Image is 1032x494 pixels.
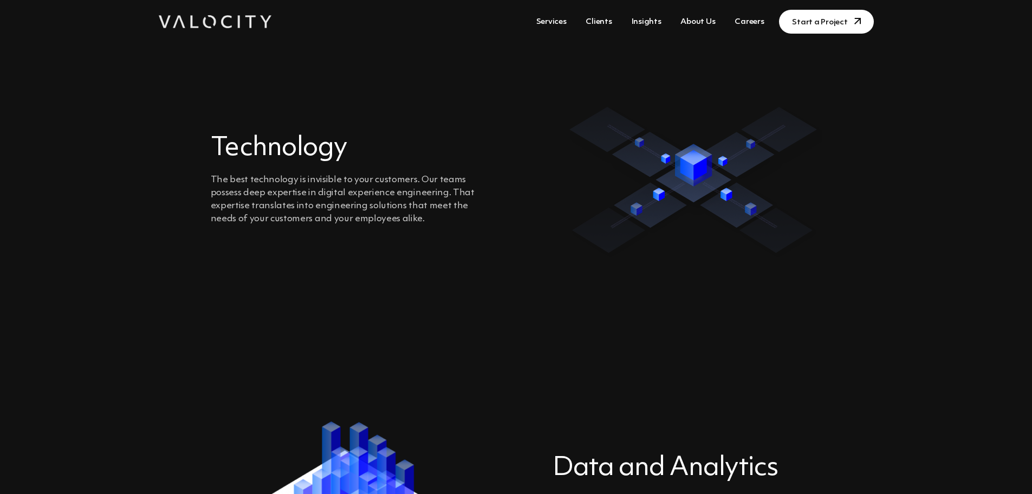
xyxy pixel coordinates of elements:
a: Services [532,12,571,32]
a: Insights [627,12,666,32]
a: Careers [730,12,768,32]
a: About Us [676,12,719,32]
a: Clients [581,12,616,32]
p: The best technology is invisible to your customers. Our teams possess deep expertise in digital e... [211,174,480,226]
h3: Data and Analytics [553,452,822,485]
h3: Technology [211,132,480,165]
img: Valocity Digital [159,15,271,28]
a: Start a Project [779,10,873,34]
